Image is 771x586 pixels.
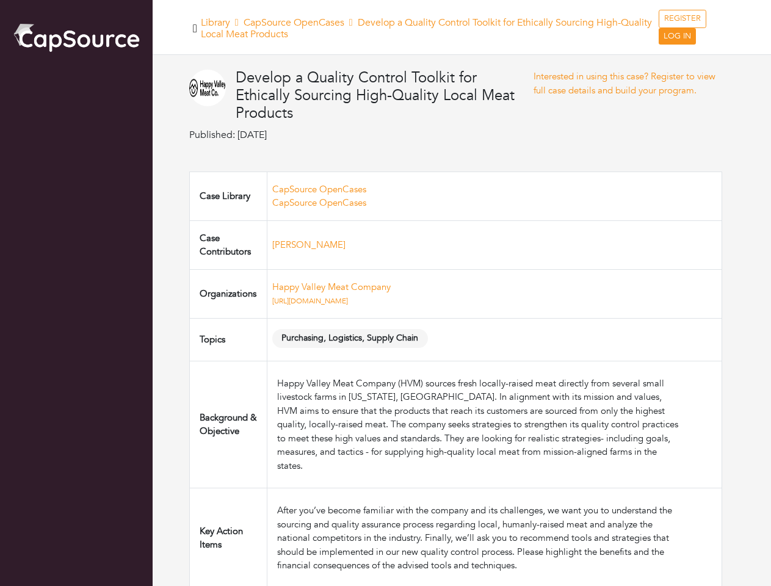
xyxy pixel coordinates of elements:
a: Happy Valley Meat Company [272,281,391,293]
a: [URL][DOMAIN_NAME] [272,296,348,306]
a: [PERSON_NAME] [272,239,346,251]
a: Interested in using this case? Register to view full case details and build your program. [534,70,715,96]
td: Case Library [190,172,267,220]
img: HVMC.png [189,70,226,106]
a: CapSource OpenCases [272,183,366,195]
img: cap_logo.png [12,21,140,53]
h5: Library Develop a Quality Control Toolkit for Ethically Sourcing High-Quality Local Meat Products [201,17,659,40]
a: CapSource OpenCases [244,16,344,29]
a: REGISTER [659,10,706,28]
td: Background & Objective [190,361,267,488]
td: Organizations [190,269,267,318]
td: Topics [190,318,267,361]
a: LOG IN [659,28,696,45]
p: Published: [DATE] [189,128,534,142]
a: CapSource OpenCases [272,197,366,209]
h4: Develop a Quality Control Toolkit for Ethically Sourcing High-Quality Local Meat Products [236,70,534,122]
div: After you’ve become familiar with the company and its challenges, we want you to understand the s... [277,504,682,573]
div: Happy Valley Meat Company (HVM) sources fresh locally-raised meat directly from several small liv... [277,377,682,473]
span: Purchasing, Logistics, Supply Chain [272,329,428,348]
td: Case Contributors [190,220,267,269]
